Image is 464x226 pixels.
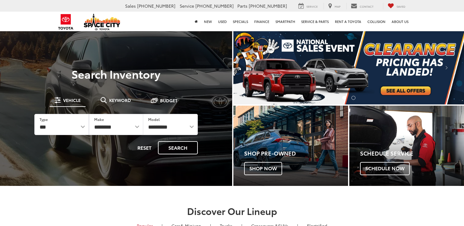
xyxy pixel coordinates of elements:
[397,4,405,8] span: Saved
[342,96,346,100] li: Go to slide number 1.
[84,13,121,30] img: Space City Toyota
[233,106,348,186] div: Toyota
[26,68,206,80] h3: Search Inventory
[360,4,374,8] span: Contact
[195,3,234,9] span: [PHONE_NUMBER]
[201,12,215,31] a: New
[125,3,136,9] span: Sales
[360,150,464,156] h4: Schedule Service
[192,12,201,31] a: Home
[137,3,175,9] span: [PHONE_NUMBER]
[160,98,178,103] span: Budget
[63,98,81,102] span: Vehicle
[332,12,364,31] a: Rent a Toyota
[233,106,348,186] a: Shop Pre-Owned Shop Now
[429,43,464,92] button: Click to view next picture.
[383,3,410,9] a: My Saved Vehicles
[349,106,464,186] div: Toyota
[306,4,318,8] span: Service
[16,206,448,216] h2: Discover Our Lineup
[251,12,272,31] a: Finance
[132,141,157,154] button: Reset
[335,4,340,8] span: Map
[109,98,131,102] span: Keyword
[389,12,412,31] a: About Us
[94,117,104,122] label: Make
[351,96,355,100] li: Go to slide number 2.
[158,141,198,154] button: Search
[40,117,48,122] label: Type
[249,3,287,9] span: [PHONE_NUMBER]
[298,12,332,31] a: Service & Parts
[272,12,298,31] a: SmartPath
[54,12,77,32] img: Toyota
[364,12,389,31] a: Collision
[148,117,160,122] label: Model
[230,12,251,31] a: Specials
[233,43,268,92] button: Click to view previous picture.
[346,3,378,9] a: Contact
[244,150,348,156] h4: Shop Pre-Owned
[237,3,247,9] span: Parts
[215,12,230,31] a: Used
[349,106,464,186] a: Schedule Service Schedule Now
[360,162,410,175] span: Schedule Now
[244,162,282,175] span: Shop Now
[324,3,345,9] a: Map
[180,3,194,9] span: Service
[294,3,322,9] a: Service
